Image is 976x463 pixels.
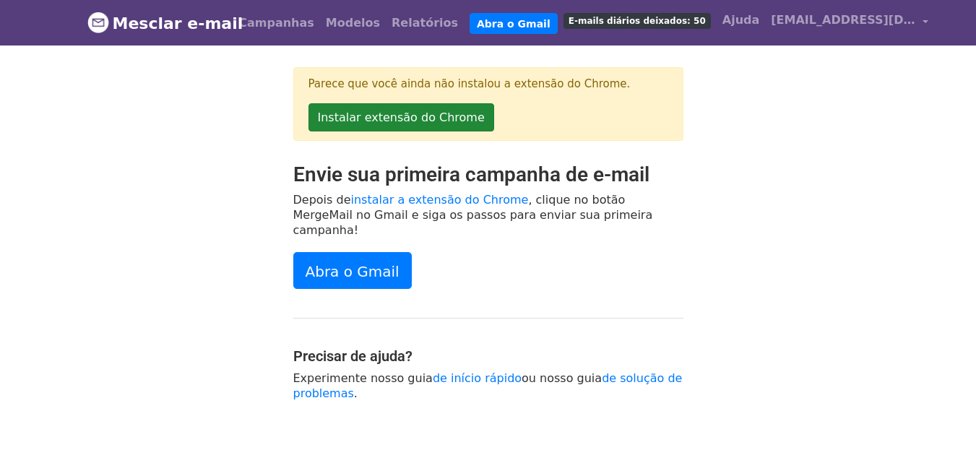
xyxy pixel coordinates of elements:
a: Mesclar e-mail [87,8,222,38]
img: Logotipo do MergeMail [87,12,109,33]
font: Instalar extensão do Chrome [318,111,485,124]
a: Relatórios [386,9,464,38]
a: Abra o Gmail [293,252,412,288]
iframe: Chat Widget [904,394,976,463]
a: Campanhas [233,9,320,38]
a: [EMAIL_ADDRESS][DOMAIN_NAME] [765,6,934,40]
font: Relatórios [392,16,458,30]
font: Ajuda [722,13,760,27]
font: Abra o Gmail [477,17,550,29]
font: Modelos [326,16,380,30]
a: de início rápido [433,371,522,385]
font: ou nosso guia [522,371,602,385]
font: , clique no botão MergeMail no Gmail e siga os passos para enviar sua primeira campanha! [293,193,653,237]
a: Instalar extensão do Chrome [308,103,494,131]
a: instalar a extensão do Chrome [350,193,528,207]
font: . [354,386,358,400]
a: Ajuda [717,6,766,35]
font: Abra o Gmail [306,263,400,280]
font: Parece que você ainda não instalou a extensão do Chrome. [308,77,631,90]
font: Campanhas [238,16,314,30]
font: E-mails diários deixados: 50 [569,16,706,26]
a: Modelos [320,9,386,38]
a: E-mails diários deixados: 50 [558,6,717,35]
a: Abra o Gmail [470,13,558,35]
font: Experimente nosso guia [293,371,433,385]
font: Depois de [293,193,351,207]
div: Widget de chat [904,394,976,463]
font: Envie sua primeira campanha de e-mail [293,163,649,186]
a: de solução de problemas [293,371,683,400]
font: Mesclar e-mail [113,14,243,33]
font: Precisar de ajuda? [293,347,413,365]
